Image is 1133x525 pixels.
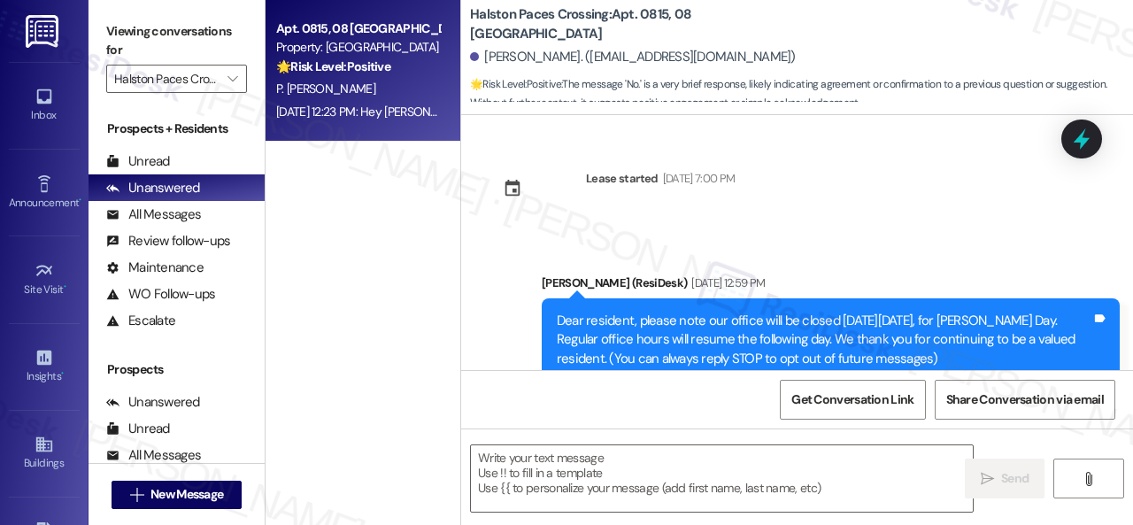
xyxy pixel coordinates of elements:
[470,75,1133,113] span: : The message 'No.' is a very brief response, likely indicating agreement or confirmation to a pr...
[106,179,200,197] div: Unanswered
[557,312,1091,368] div: Dear resident, please note our office will be closed [DATE][DATE], for [PERSON_NAME] Day. Regular...
[470,5,824,43] b: Halston Paces Crossing: Apt. 0815, 08 [GEOGRAPHIC_DATA]
[79,194,81,206] span: •
[965,459,1044,498] button: Send
[106,285,215,304] div: WO Follow-ups
[227,72,237,86] i: 
[130,488,143,502] i: 
[586,169,659,188] div: Lease started
[791,390,913,409] span: Get Conversation Link
[659,169,736,188] div: [DATE] 7:00 PM
[470,77,561,91] strong: 🌟 Risk Level: Positive
[276,58,390,74] strong: 🌟 Risk Level: Positive
[470,48,796,66] div: [PERSON_NAME]. ([EMAIL_ADDRESS][DOMAIN_NAME])
[89,360,265,379] div: Prospects
[542,274,1120,298] div: [PERSON_NAME] (ResiDesk)
[26,15,62,48] img: ResiDesk Logo
[276,38,440,57] div: Property: [GEOGRAPHIC_DATA]
[981,472,994,486] i: 
[276,104,1060,120] div: [DATE] 12:23 PM: Hey [PERSON_NAME], we appreciate your text! We'll be back at 11AM to help you ou...
[780,380,925,420] button: Get Conversation Link
[276,19,440,38] div: Apt. 0815, 08 [GEOGRAPHIC_DATA]
[9,81,80,129] a: Inbox
[276,81,375,97] span: P. [PERSON_NAME]
[946,390,1104,409] span: Share Conversation via email
[106,312,175,330] div: Escalate
[112,481,243,509] button: New Message
[935,380,1115,420] button: Share Conversation via email
[114,65,219,93] input: All communities
[9,256,80,304] a: Site Visit •
[106,152,170,171] div: Unread
[9,343,80,390] a: Insights •
[106,446,201,465] div: All Messages
[106,393,200,412] div: Unanswered
[106,259,204,277] div: Maintenance
[1001,469,1029,488] span: Send
[64,281,66,293] span: •
[106,420,170,438] div: Unread
[9,429,80,477] a: Buildings
[106,205,201,224] div: All Messages
[150,485,223,504] span: New Message
[106,232,230,251] div: Review follow-ups
[1082,472,1095,486] i: 
[89,120,265,138] div: Prospects + Residents
[61,367,64,380] span: •
[106,18,247,65] label: Viewing conversations for
[687,274,765,292] div: [DATE] 12:59 PM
